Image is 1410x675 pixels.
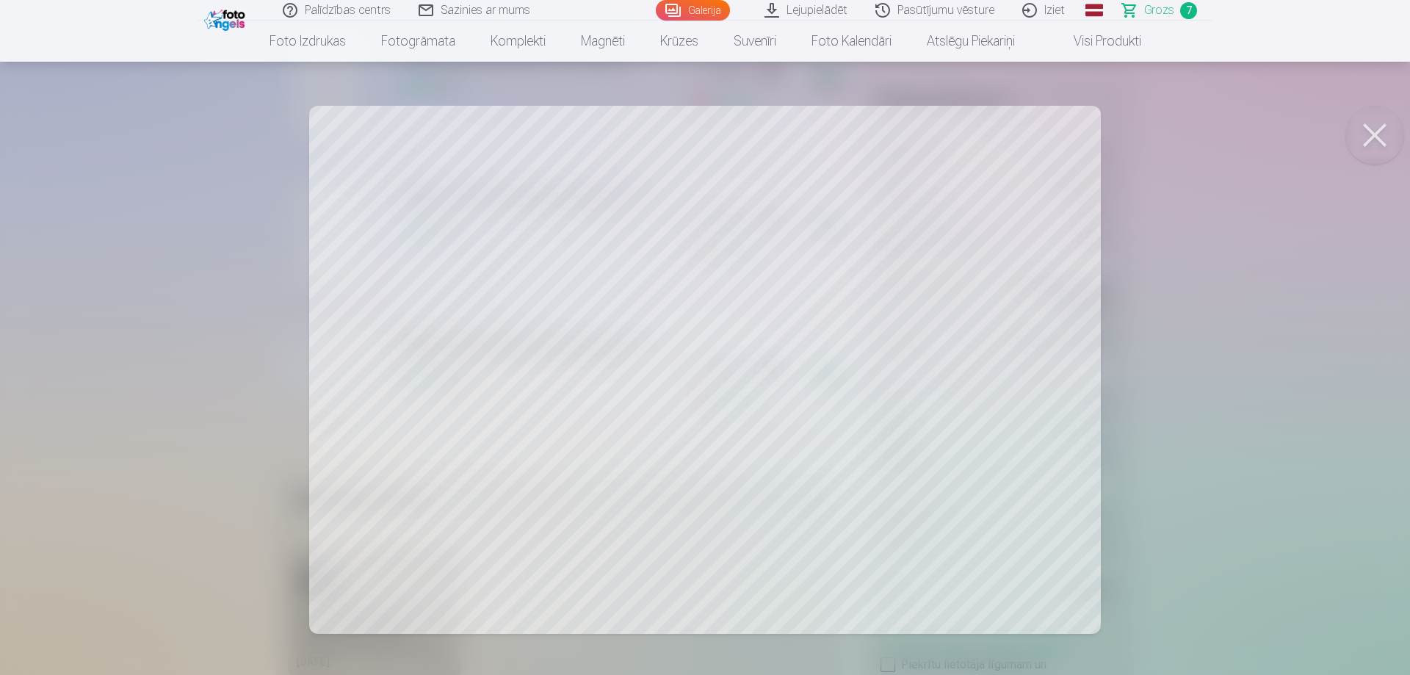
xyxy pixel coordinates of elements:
[364,21,473,62] a: Fotogrāmata
[563,21,643,62] a: Magnēti
[716,21,794,62] a: Suvenīri
[204,6,249,31] img: /fa1
[1144,1,1174,19] span: Grozs
[473,21,563,62] a: Komplekti
[1033,21,1159,62] a: Visi produkti
[909,21,1033,62] a: Atslēgu piekariņi
[252,21,364,62] a: Foto izdrukas
[1180,2,1197,19] span: 7
[643,21,716,62] a: Krūzes
[794,21,909,62] a: Foto kalendāri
